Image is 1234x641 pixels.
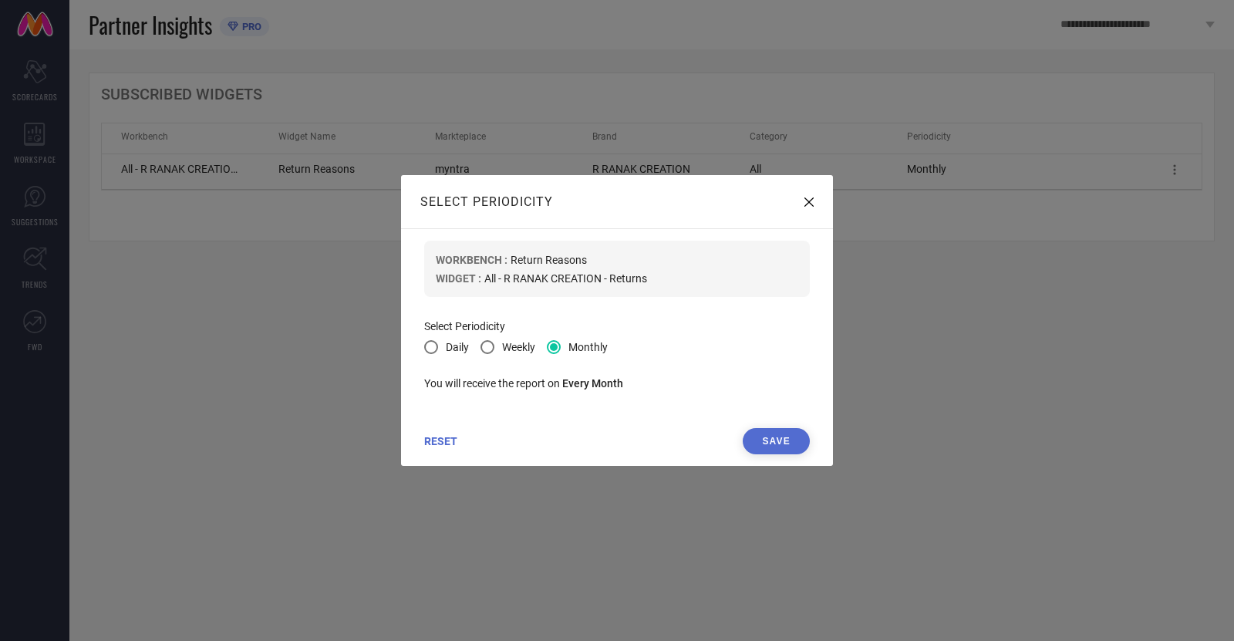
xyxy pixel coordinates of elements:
span: All - R RANAK CREATION - Returns [484,272,647,285]
h1: SELECT PERIODICITY [420,194,553,209]
span: Daily [446,341,469,353]
span: Every Month [562,377,623,390]
div: You will receive the report on [424,377,810,390]
span: WIDGET : [436,272,481,285]
div: Select Periodicity [424,320,810,332]
span: Monthly [568,341,608,353]
button: Save [743,428,810,454]
span: Return Reasons [511,254,587,266]
span: RESET [424,435,457,447]
span: WORKBENCH : [436,254,507,266]
span: Weekly [502,341,535,353]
